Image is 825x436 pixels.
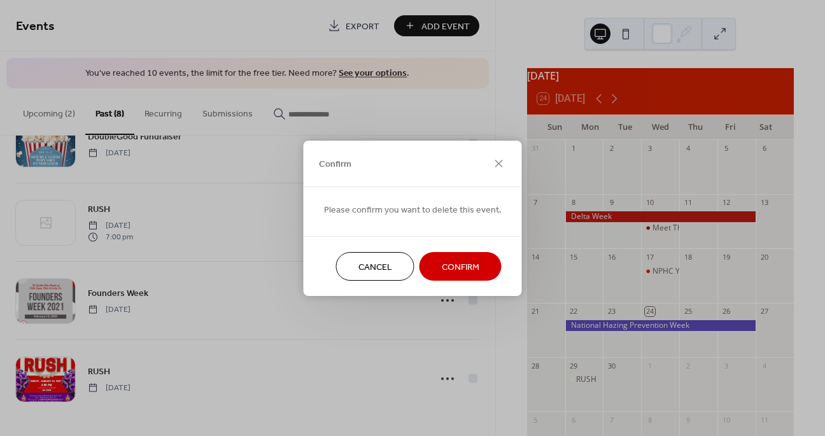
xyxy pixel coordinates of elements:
[319,158,351,171] span: Confirm
[420,252,502,281] button: Confirm
[324,203,502,216] span: Please confirm you want to delete this event.
[358,260,392,274] span: Cancel
[442,260,479,274] span: Confirm
[336,252,414,281] button: Cancel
